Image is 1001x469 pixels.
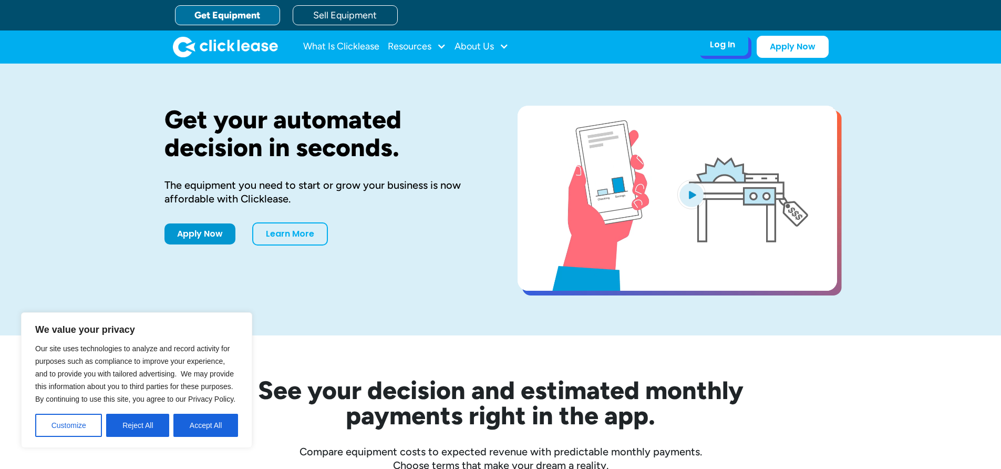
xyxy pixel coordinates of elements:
button: Customize [35,414,102,437]
a: home [173,36,278,57]
button: Reject All [106,414,169,437]
a: Apply Now [757,36,829,58]
a: Apply Now [164,223,235,244]
div: The equipment you need to start or grow your business is now affordable with Clicklease. [164,178,484,206]
a: open lightbox [518,106,837,291]
a: Get Equipment [175,5,280,25]
span: Our site uses technologies to analyze and record activity for purposes such as compliance to impr... [35,344,235,403]
img: Blue play button logo on a light blue circular background [677,180,706,209]
h2: See your decision and estimated monthly payments right in the app. [207,378,795,428]
p: We value your privacy [35,323,238,336]
h1: Get your automated decision in seconds. [164,106,484,161]
a: Sell Equipment [293,5,398,25]
div: About Us [455,36,509,57]
button: Accept All [173,414,238,437]
img: Clicklease logo [173,36,278,57]
div: Resources [388,36,446,57]
div: Log In [710,39,735,50]
div: We value your privacy [21,312,252,448]
a: What Is Clicklease [303,36,379,57]
a: Learn More [252,222,328,246]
